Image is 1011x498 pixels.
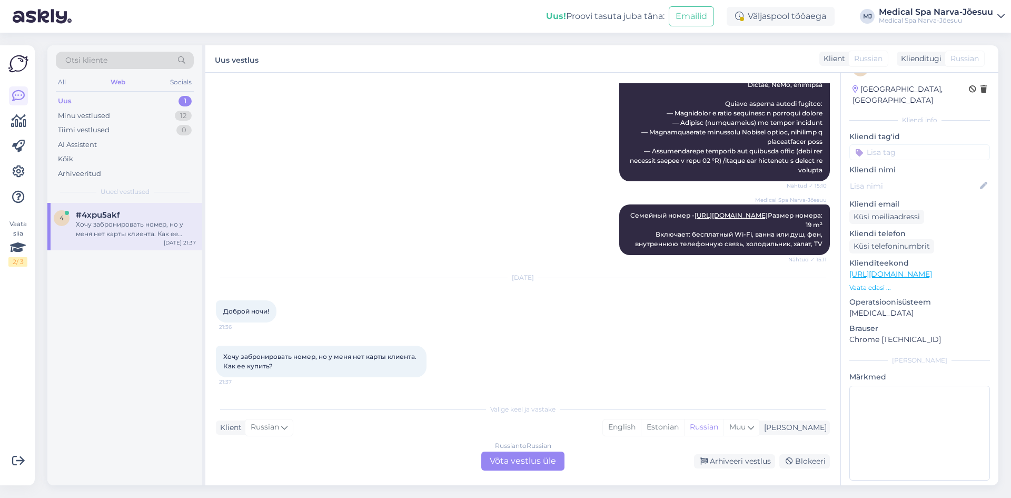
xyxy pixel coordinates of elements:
a: Medical Spa Narva-JõesuuMedical Spa Narva-Jõesuu [879,8,1005,25]
div: Kõik [58,154,73,164]
span: Russian [251,422,279,433]
span: Uued vestlused [101,187,150,197]
p: Kliendi telefon [849,228,990,239]
div: Küsi meiliaadressi [849,210,924,224]
span: 21:37 [219,378,259,386]
p: [MEDICAL_DATA] [849,308,990,319]
input: Lisa tag [849,144,990,160]
span: 21:36 [219,323,259,331]
span: Russian [854,53,883,64]
p: Kliendi tag'id [849,131,990,142]
div: Medical Spa Narva-Jõesuu [879,16,993,25]
div: Хочу забронировать номер, но у меня нет карты клиента. Как ее купить? [76,220,196,239]
div: Blokeeri [779,454,830,468]
p: Kliendi email [849,199,990,210]
div: Arhiveeri vestlus [694,454,775,468]
div: Russian [684,419,723,435]
div: MJ [860,9,875,24]
p: Klienditeekond [849,258,990,269]
div: [DATE] [216,273,830,282]
div: Socials [168,75,194,89]
span: Семейный номер - Размер номера: 19 m² Включает: бесплатный Wi-Fi, ванна или душ, фен, внутреннюю ... [630,211,824,248]
span: Muu [729,422,746,432]
div: 1 [179,96,192,106]
div: Russian to Russian [495,441,551,451]
div: Valige keel ja vastake [216,405,830,414]
div: [PERSON_NAME] [849,356,990,365]
div: AI Assistent [58,140,97,150]
div: Väljaspool tööaega [727,7,835,26]
a: [URL][DOMAIN_NAME] [695,211,768,219]
span: 4 [60,214,64,222]
p: Kliendi nimi [849,164,990,175]
span: Nähtud ✓ 15:10 [787,182,827,190]
p: Operatsioonisüsteem [849,297,990,308]
p: Brauser [849,323,990,334]
b: Uus! [546,11,566,21]
button: Emailid [669,6,714,26]
div: Kliendi info [849,115,990,125]
label: Uus vestlus [215,52,259,66]
span: Хочу забронировать номер, но у меня нет карты клиента. Как ее купить? [223,353,418,370]
div: English [603,419,641,435]
div: 12 [175,111,192,121]
div: [GEOGRAPHIC_DATA], [GEOGRAPHIC_DATA] [853,84,969,106]
div: Küsi telefoninumbrit [849,239,934,253]
div: [PERSON_NAME] [760,422,827,433]
div: Vaata siia [8,219,27,267]
div: 0 [176,125,192,135]
div: Web [108,75,127,89]
span: Otsi kliente [65,55,107,66]
div: Arhiveeritud [58,169,101,179]
div: Minu vestlused [58,111,110,121]
input: Lisa nimi [850,180,978,192]
p: Märkmed [849,372,990,383]
div: Uus [58,96,72,106]
div: Estonian [641,419,684,435]
div: 2 / 3 [8,257,27,267]
div: Tiimi vestlused [58,125,110,135]
span: Russian [950,53,979,64]
div: Klient [819,53,845,64]
span: Доброй ночи! [223,307,269,315]
a: [URL][DOMAIN_NAME] [849,269,932,279]
div: Medical Spa Narva-Jõesuu [879,8,993,16]
div: Klienditugi [897,53,941,64]
div: [DATE] 21:37 [164,239,196,247]
span: Nähtud ✓ 15:11 [787,256,827,263]
span: #4xpu5akf [76,210,120,220]
span: Medical Spa Narva-Jõesuu [755,196,827,204]
div: All [56,75,68,89]
img: Askly Logo [8,54,28,74]
div: Klient [216,422,242,433]
p: Chrome [TECHNICAL_ID] [849,334,990,345]
div: Proovi tasuta juba täna: [546,10,665,23]
p: Vaata edasi ... [849,283,990,292]
div: Võta vestlus üle [481,452,564,471]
